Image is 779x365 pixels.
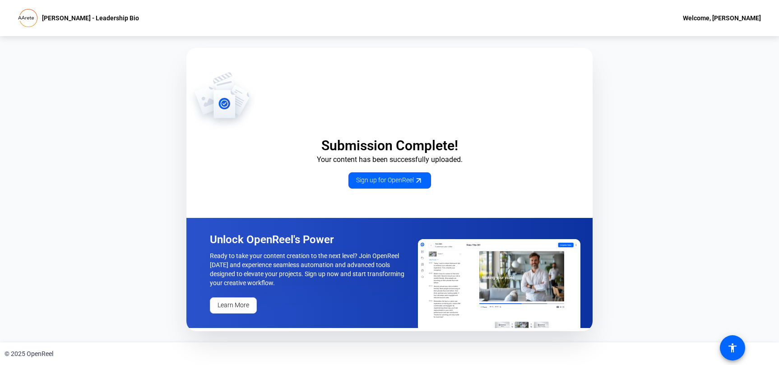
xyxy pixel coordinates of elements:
p: Submission Complete! [186,137,593,154]
p: [PERSON_NAME] - Leadership Bio [42,13,139,23]
a: Learn More [210,297,257,314]
span: Sign up for OpenReel [356,176,423,185]
mat-icon: accessibility [727,342,738,353]
a: Sign up for OpenReel [348,172,431,189]
img: OpenReel [186,71,258,130]
div: © 2025 OpenReel [5,349,53,359]
p: Your content has been successfully uploaded. [186,154,593,165]
img: OpenReel logo [18,9,37,27]
img: OpenReel [418,239,580,328]
p: Unlock OpenReel's Power [210,232,408,247]
p: Ready to take your content creation to the next level? Join OpenReel [DATE] and experience seamle... [210,251,408,287]
div: Welcome, [PERSON_NAME] [683,13,761,23]
span: Learn More [218,300,249,310]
